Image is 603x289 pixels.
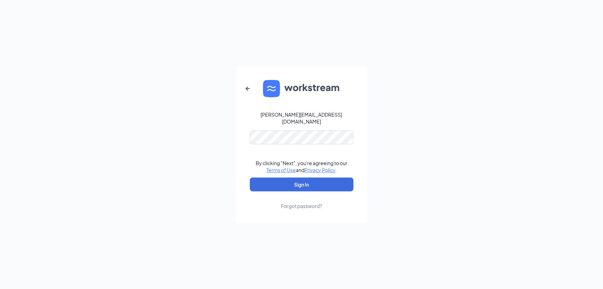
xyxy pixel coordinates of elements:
[263,80,340,97] img: WS logo and Workstream text
[250,111,354,125] div: [PERSON_NAME][EMAIL_ADDRESS][DOMAIN_NAME]
[266,167,296,173] a: Terms of Use
[304,167,335,173] a: Privacy Policy
[281,202,322,209] div: Forgot password?
[244,84,252,93] svg: ArrowLeftNew
[256,160,347,173] div: By clicking "Next", you're agreeing to our and .
[239,80,256,97] button: ArrowLeftNew
[281,191,322,209] a: Forgot password?
[250,178,354,191] button: Sign In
